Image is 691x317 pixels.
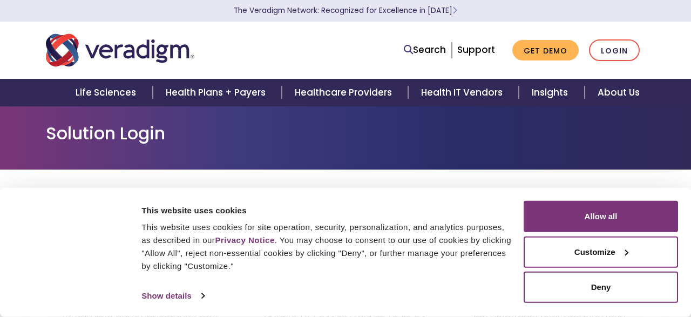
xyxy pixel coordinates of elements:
a: The Veradigm Network: Recognized for Excellence in [DATE]Learn More [234,5,457,16]
a: About Us [585,79,653,106]
span: Learn More [452,5,457,16]
div: This website uses cookies for site operation, security, personalization, and analytics purposes, ... [141,221,511,273]
a: Support [457,43,495,56]
a: Health Plans + Payers [153,79,282,106]
h1: Solution Login [46,123,645,144]
a: Insights [519,79,584,106]
a: Login [589,39,640,62]
a: Get Demo [512,40,579,61]
a: Privacy Notice [215,235,274,245]
a: Search [404,43,446,57]
a: Healthcare Providers [282,79,408,106]
button: Customize [524,236,678,267]
button: Allow all [524,201,678,232]
a: Health IT Vendors [408,79,519,106]
img: Veradigm logo [46,32,194,68]
a: Show details [141,288,204,304]
a: Life Sciences [63,79,152,106]
div: This website uses cookies [141,204,511,217]
button: Deny [524,272,678,303]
